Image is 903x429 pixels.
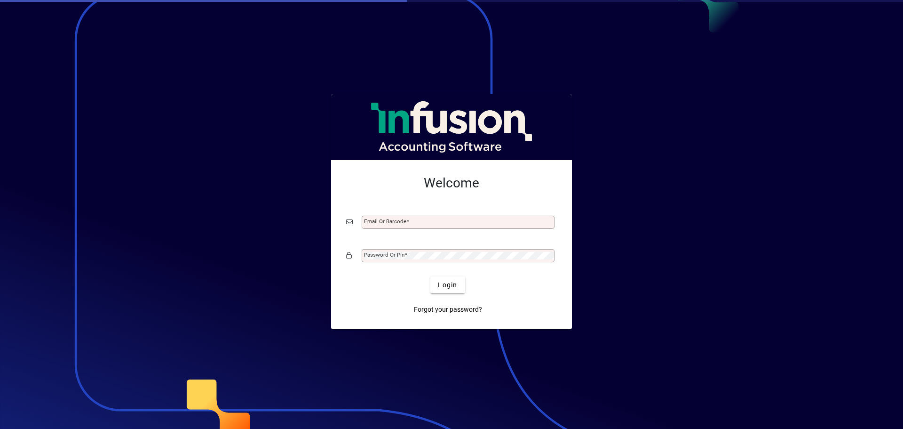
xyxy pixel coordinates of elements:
[430,276,465,293] button: Login
[414,305,482,315] span: Forgot your password?
[364,251,404,258] mat-label: Password or Pin
[410,301,486,318] a: Forgot your password?
[438,280,457,290] span: Login
[364,218,406,225] mat-label: Email or Barcode
[346,175,557,191] h2: Welcome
